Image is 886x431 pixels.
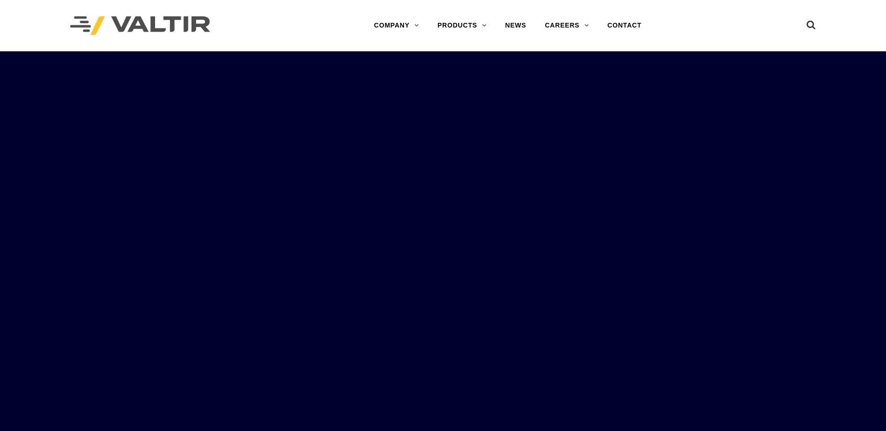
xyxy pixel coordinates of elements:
a: NEWS [496,16,536,35]
a: PRODUCTS [428,16,496,35]
a: CAREERS [536,16,598,35]
a: COMPANY [365,16,428,35]
img: Valtir [70,16,210,35]
a: CONTACT [598,16,651,35]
